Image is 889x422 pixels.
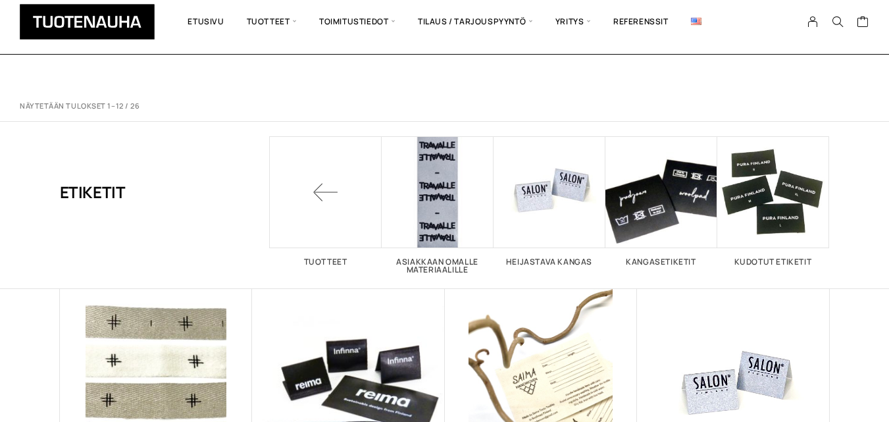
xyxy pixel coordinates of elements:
h2: Asiakkaan omalle materiaalille [382,258,494,274]
p: Näytetään tulokset 1–12 / 26 [20,101,140,111]
img: English [691,18,701,25]
button: Search [825,16,850,28]
a: Tuotteet [270,136,382,266]
h2: Kudotut etiketit [717,258,829,266]
a: My Account [800,16,826,28]
h1: Etiketit [60,136,126,248]
img: Tuotenauha Oy [20,4,155,40]
a: Visit product category Asiakkaan omalle materiaalille [382,136,494,274]
a: Visit product category Kangasetiketit [605,136,717,266]
a: Visit product category Kudotut etiketit [717,136,829,266]
h2: Kangasetiketit [605,258,717,266]
h2: Heijastava kangas [494,258,605,266]
a: Cart [857,15,869,31]
h2: Tuotteet [270,258,382,266]
a: Visit product category Heijastava kangas [494,136,605,266]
